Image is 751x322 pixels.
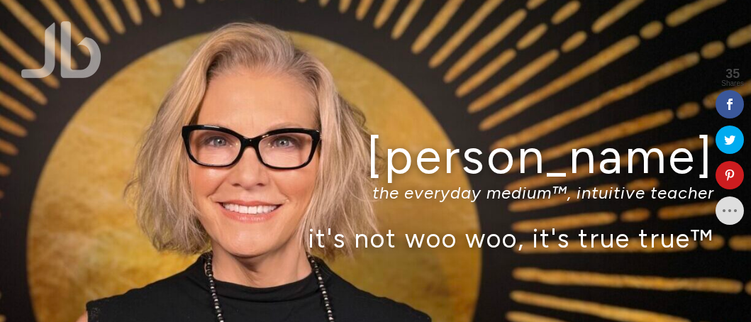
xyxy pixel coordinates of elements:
[721,67,744,80] span: 35
[21,21,101,78] img: Jamie Butler. The Everyday Medium
[38,182,713,203] p: the everyday medium™, intuitive teacher
[721,80,744,87] span: Shares
[38,130,713,183] h1: [PERSON_NAME]
[38,223,713,253] p: it's not woo woo, it's true true™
